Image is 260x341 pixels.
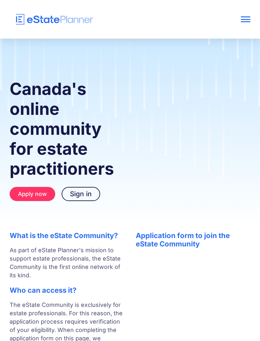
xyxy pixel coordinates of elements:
[10,286,123,294] h2: Who can access it?
[10,187,55,201] a: Apply now
[62,187,100,201] a: Sign in
[10,246,123,280] p: As part of eState Planner's mission to support estate professionals, the eState Community is the ...
[136,231,251,248] h2: Application form to join the eState Community
[10,14,202,25] a: home
[10,231,123,240] h2: What is the eState Community?
[10,79,114,179] strong: Canada's online community for estate practitioners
